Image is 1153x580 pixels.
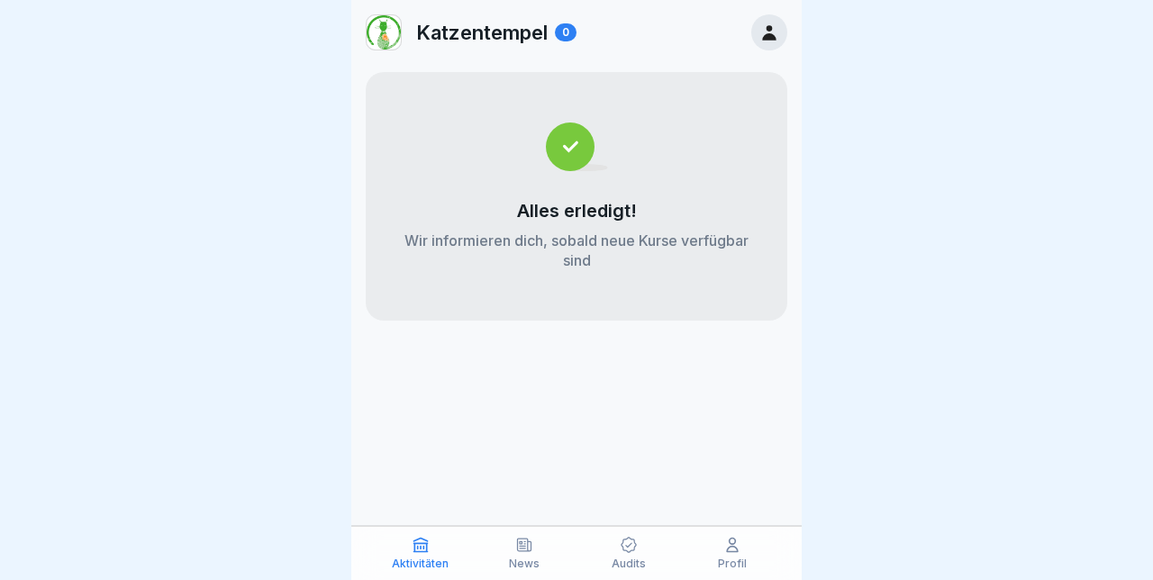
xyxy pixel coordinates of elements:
[546,122,608,171] img: completed.svg
[402,231,751,270] p: Wir informieren dich, sobald neue Kurse verfügbar sind
[612,557,646,570] p: Audits
[509,557,540,570] p: News
[367,15,401,50] img: tzdbl8o4en92tfpxrhnetvbb.png
[416,21,548,44] p: Katzentempel
[718,557,747,570] p: Profil
[392,557,449,570] p: Aktivitäten
[517,200,637,222] p: Alles erledigt!
[555,23,576,41] div: 0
